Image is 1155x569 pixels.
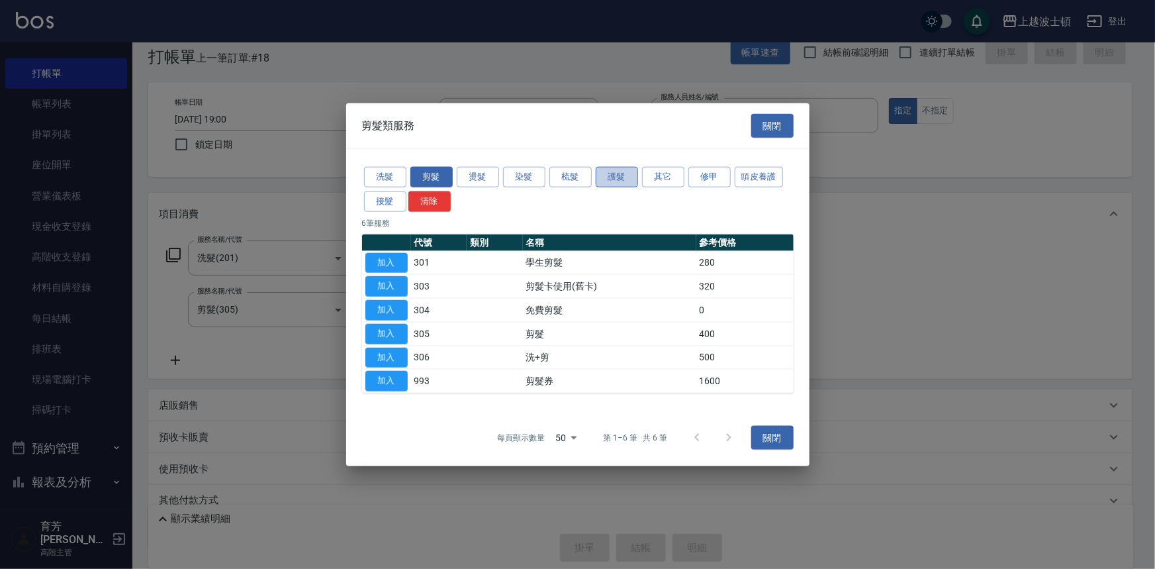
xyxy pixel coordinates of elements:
button: 燙髮 [457,167,499,187]
button: 加入 [365,300,408,321]
p: 第 1–6 筆 共 6 筆 [603,432,667,444]
button: 頭皮養護 [735,167,784,187]
td: 993 [411,369,467,393]
td: 306 [411,346,467,370]
td: 剪髮券 [523,369,696,393]
button: 其它 [642,167,684,187]
td: 280 [696,251,794,275]
td: 學生剪髮 [523,251,696,275]
button: 修甲 [688,167,731,187]
button: 加入 [365,347,408,368]
button: 加入 [365,252,408,273]
div: 50 [550,420,582,456]
td: 304 [411,298,467,322]
td: 洗+剪 [523,346,696,370]
button: 加入 [365,276,408,297]
td: 400 [696,322,794,346]
button: 關閉 [751,113,794,138]
td: 0 [696,298,794,322]
td: 303 [411,274,467,298]
button: 梳髮 [549,167,592,187]
button: 剪髮 [410,167,453,187]
p: 6 筆服務 [362,217,794,229]
td: 1600 [696,369,794,393]
th: 類別 [467,234,523,251]
button: 關閉 [751,426,794,450]
th: 名稱 [523,234,696,251]
td: 剪髮卡使用(舊卡) [523,274,696,298]
th: 參考價格 [696,234,794,251]
td: 剪髮 [523,322,696,346]
button: 護髮 [596,167,638,187]
button: 加入 [365,323,408,344]
td: 301 [411,251,467,275]
button: 接髮 [364,191,406,211]
p: 每頁顯示數量 [497,432,545,444]
td: 320 [696,274,794,298]
td: 免費剪髮 [523,298,696,322]
button: 加入 [365,371,408,391]
td: 305 [411,322,467,346]
button: 洗髮 [364,167,406,187]
th: 代號 [411,234,467,251]
button: 染髮 [503,167,545,187]
span: 剪髮類服務 [362,119,415,132]
td: 500 [696,346,794,370]
button: 清除 [408,191,451,211]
